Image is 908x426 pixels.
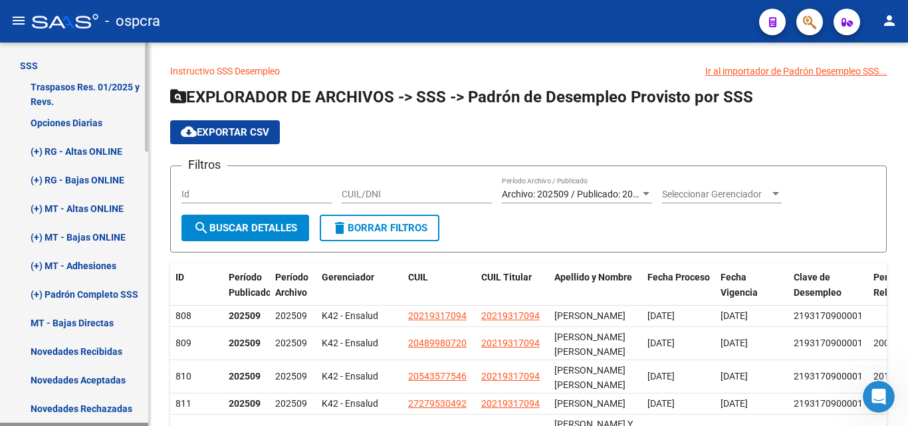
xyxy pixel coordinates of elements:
[554,365,625,391] span: REPETTO DIAZ JONATHAN HERNAN
[181,126,269,138] span: Exportar CSV
[223,263,270,307] datatable-header-cell: Período Publicado
[175,338,191,348] span: 809
[11,13,27,29] mat-icon: menu
[794,272,842,298] span: Clave de Desempleo
[229,338,261,348] strong: 202509
[554,272,632,282] span: Apellido y Nombre
[721,338,748,348] span: [DATE]
[647,310,675,321] span: [DATE]
[481,338,540,348] span: 20219317094
[647,272,710,282] span: Fecha Proceso
[275,272,308,298] span: Período Archivo
[408,310,467,321] span: 20219317094
[408,338,467,348] span: 20489980720
[181,156,227,174] h3: Filtros
[275,369,311,384] div: 202509
[332,220,348,236] mat-icon: delete
[270,263,316,307] datatable-header-cell: Período Archivo
[647,398,675,409] span: [DATE]
[181,215,309,241] button: Buscar Detalles
[408,398,467,409] span: 27279530492
[320,215,439,241] button: Borrar Filtros
[322,272,374,282] span: Gerenciador
[275,336,311,351] div: 202509
[794,398,863,409] span: 2193170900001
[721,371,748,381] span: [DATE]
[721,272,758,298] span: Fecha Vigencia
[175,310,191,321] span: 808
[873,338,905,348] span: 200809
[181,124,197,140] mat-icon: cloud_download
[105,7,160,36] span: - ospcra
[662,189,770,200] span: Seleccionar Gerenciador
[316,263,403,307] datatable-header-cell: Gerenciador
[229,398,261,409] strong: 202509
[481,371,540,381] span: 20219317094
[554,398,625,409] span: DIAZ NATALIA RENEE
[175,272,184,282] span: ID
[549,263,642,307] datatable-header-cell: Apellido y Nombre
[332,222,427,234] span: Borrar Filtros
[873,371,905,381] span: 201411
[193,222,297,234] span: Buscar Detalles
[170,263,223,307] datatable-header-cell: ID
[322,371,378,381] span: K42 - Ensalud
[408,272,428,282] span: CUIL
[481,310,540,321] span: 20219317094
[721,398,748,409] span: [DATE]
[642,263,715,307] datatable-header-cell: Fecha Proceso
[476,263,549,307] datatable-header-cell: CUIL Titular
[170,120,280,144] button: Exportar CSV
[502,189,654,199] span: Archivo: 202509 / Publicado: 202508
[554,332,625,358] span: REPETTO DIAZ CRISTIAN DAVID
[229,310,261,321] strong: 202509
[481,272,532,282] span: CUIL Titular
[322,338,378,348] span: K42 - Ensalud
[794,310,863,321] span: 2193170900001
[170,88,753,106] span: EXPLORADOR DE ARCHIVOS -> SSS -> Padrón de Desempleo Provisto por SSS
[863,381,895,413] iframe: Intercom live chat
[705,64,887,78] div: Ir al importador de Padrón Desempleo SSS...
[322,310,378,321] span: K42 - Ensalud
[881,13,897,29] mat-icon: person
[647,338,675,348] span: [DATE]
[647,371,675,381] span: [DATE]
[721,310,748,321] span: [DATE]
[788,263,868,307] datatable-header-cell: Clave de Desempleo
[408,371,467,381] span: 20543577546
[229,272,271,298] span: Período Publicado
[554,310,625,321] span: REPETTO ALEJANDRO HUMBERTO
[229,371,261,381] strong: 202509
[403,263,476,307] datatable-header-cell: CUIL
[175,398,191,409] span: 811
[275,308,311,324] div: 202509
[275,396,311,411] div: 202509
[794,371,863,381] span: 2193170900001
[193,220,209,236] mat-icon: search
[794,338,863,348] span: 2193170900001
[715,263,788,307] datatable-header-cell: Fecha Vigencia
[481,398,540,409] span: 20219317094
[175,371,191,381] span: 810
[170,66,280,76] a: Instructivo SSS Desempleo
[322,398,378,409] span: K42 - Ensalud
